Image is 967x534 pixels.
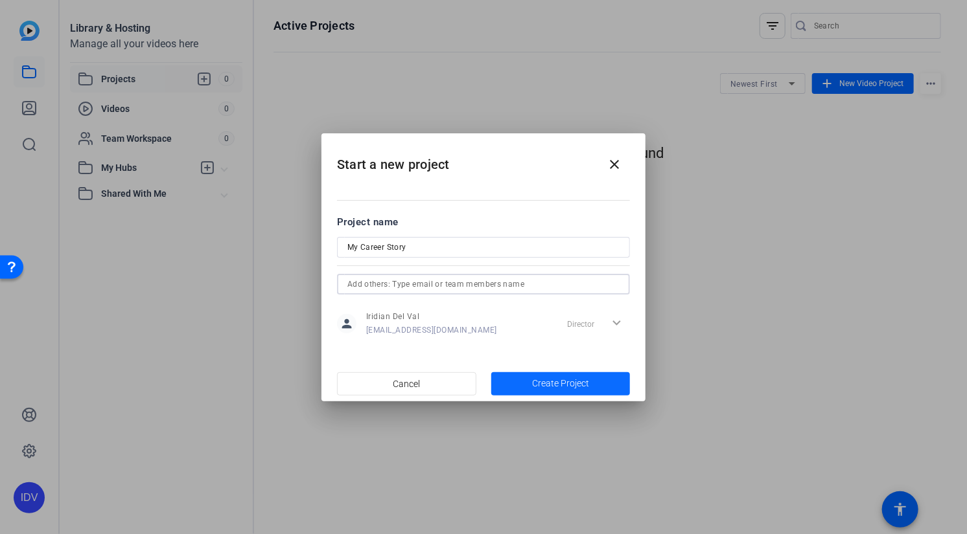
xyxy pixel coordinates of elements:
input: Enter Project Name [347,239,620,255]
span: [EMAIL_ADDRESS][DOMAIN_NAME] [366,325,497,335]
input: Add others: Type email or team members name [347,276,620,292]
h2: Start a new project [321,133,646,186]
mat-icon: close [607,157,622,172]
span: Create Project [532,377,589,390]
span: Iridian Del Val [366,311,497,322]
span: Cancel [393,372,420,396]
mat-icon: person [337,314,356,333]
div: Project name [337,215,630,229]
button: Create Project [491,372,631,395]
button: Cancel [337,372,476,395]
